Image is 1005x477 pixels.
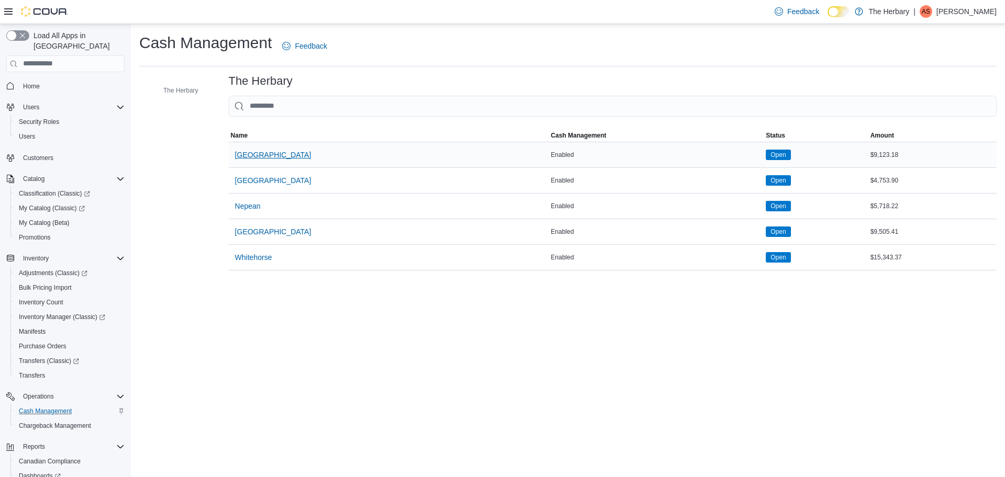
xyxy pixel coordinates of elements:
[19,390,125,403] span: Operations
[10,266,129,280] a: Adjustments (Classic)
[19,204,85,212] span: My Catalog (Classic)
[766,252,790,263] span: Open
[29,30,125,51] span: Load All Apps in [GEOGRAPHIC_DATA]
[15,231,55,244] a: Promotions
[15,130,39,143] a: Users
[19,233,51,242] span: Promotions
[15,202,125,214] span: My Catalog (Classic)
[19,422,91,430] span: Chargeback Management
[2,100,129,115] button: Users
[235,226,311,237] span: [GEOGRAPHIC_DATA]
[231,144,316,165] button: [GEOGRAPHIC_DATA]
[766,150,790,160] span: Open
[10,215,129,230] button: My Catalog (Beta)
[19,152,58,164] a: Customers
[15,187,94,200] a: Classification (Classic)
[15,340,125,353] span: Purchase Orders
[770,227,786,236] span: Open
[235,150,311,160] span: [GEOGRAPHIC_DATA]
[766,131,785,140] span: Status
[19,101,43,113] button: Users
[10,186,129,201] a: Classification (Classic)
[235,201,261,211] span: Nepean
[19,189,90,198] span: Classification (Classic)
[19,101,125,113] span: Users
[21,6,68,17] img: Cova
[868,225,997,238] div: $9,505.41
[23,254,49,263] span: Inventory
[15,187,125,200] span: Classification (Classic)
[229,96,997,117] input: This is a search bar. As you type, the results lower in the page will automatically filter.
[19,173,49,185] button: Catalog
[19,219,70,227] span: My Catalog (Beta)
[19,327,46,336] span: Manifests
[549,174,764,187] div: Enabled
[770,253,786,262] span: Open
[2,172,129,186] button: Catalog
[868,149,997,161] div: $9,123.18
[229,129,549,142] button: Name
[868,129,997,142] button: Amount
[10,404,129,418] button: Cash Management
[23,392,54,401] span: Operations
[764,129,868,142] button: Status
[15,296,68,309] a: Inventory Count
[766,175,790,186] span: Open
[19,457,81,465] span: Canadian Compliance
[19,252,53,265] button: Inventory
[19,173,125,185] span: Catalog
[139,32,272,53] h1: Cash Management
[15,369,49,382] a: Transfers
[19,252,125,265] span: Inventory
[19,390,58,403] button: Operations
[10,201,129,215] a: My Catalog (Classic)
[15,340,71,353] a: Purchase Orders
[15,311,125,323] span: Inventory Manager (Classic)
[828,6,850,17] input: Dark Mode
[10,230,129,245] button: Promotions
[23,442,45,451] span: Reports
[19,283,72,292] span: Bulk Pricing Import
[936,5,997,18] p: [PERSON_NAME]
[19,357,79,365] span: Transfers (Classic)
[15,405,76,417] a: Cash Management
[23,175,44,183] span: Catalog
[15,325,125,338] span: Manifests
[766,201,790,211] span: Open
[10,295,129,310] button: Inventory Count
[549,251,764,264] div: Enabled
[868,251,997,264] div: $15,343.37
[15,130,125,143] span: Users
[23,154,53,162] span: Customers
[868,5,909,18] p: The Herbary
[870,131,894,140] span: Amount
[2,251,129,266] button: Inventory
[2,78,129,94] button: Home
[10,454,129,469] button: Canadian Compliance
[229,75,293,87] h3: The Herbary
[10,324,129,339] button: Manifests
[231,196,265,217] button: Nepean
[868,174,997,187] div: $4,753.90
[19,298,63,306] span: Inventory Count
[15,267,125,279] span: Adjustments (Classic)
[15,267,92,279] a: Adjustments (Classic)
[19,440,125,453] span: Reports
[549,149,764,161] div: Enabled
[913,5,915,18] p: |
[19,80,44,93] a: Home
[766,226,790,237] span: Open
[15,419,125,432] span: Chargeback Management
[770,1,823,22] a: Feedback
[163,86,198,95] span: The Herbary
[15,355,125,367] span: Transfers (Classic)
[15,405,125,417] span: Cash Management
[15,455,125,468] span: Canadian Compliance
[551,131,606,140] span: Cash Management
[19,407,72,415] span: Cash Management
[231,170,316,191] button: [GEOGRAPHIC_DATA]
[10,310,129,324] a: Inventory Manager (Classic)
[15,355,83,367] a: Transfers (Classic)
[15,116,63,128] a: Security Roles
